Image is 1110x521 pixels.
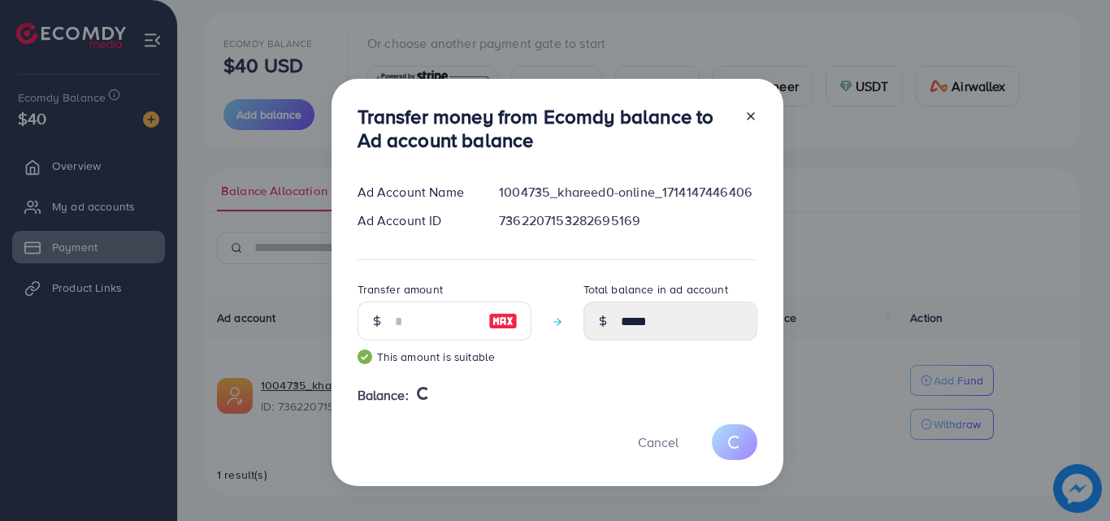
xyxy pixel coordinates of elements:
div: Ad Account Name [345,183,487,202]
img: image [488,311,518,331]
span: Balance: [358,386,409,405]
button: Cancel [618,424,699,459]
h3: Transfer money from Ecomdy balance to Ad account balance [358,105,731,152]
label: Transfer amount [358,281,443,297]
label: Total balance in ad account [583,281,728,297]
span: Cancel [638,433,679,451]
div: 1004735_khareed0-online_1714147446406 [486,183,770,202]
div: 7362207153282695169 [486,211,770,230]
div: Ad Account ID [345,211,487,230]
img: guide [358,350,372,364]
small: This amount is suitable [358,349,531,365]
